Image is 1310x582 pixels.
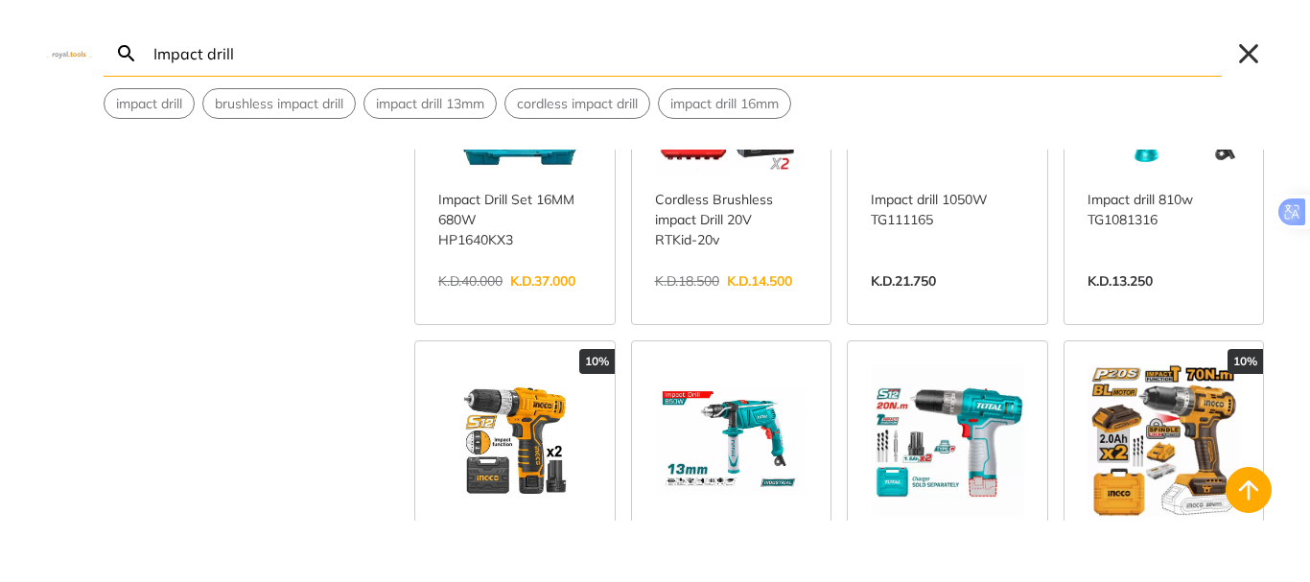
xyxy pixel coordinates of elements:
svg: Search [115,42,138,65]
div: 10% [1228,349,1263,374]
button: Select suggestion: impact drill [105,89,194,118]
span: impact drill [116,94,182,114]
svg: Back to top [1233,475,1264,505]
button: Select suggestion: brushless impact drill [203,89,355,118]
input: Search… [150,31,1222,76]
div: Suggestion: cordless impact drill [504,88,650,119]
span: impact drill 13mm [376,94,484,114]
span: impact drill 16mm [670,94,779,114]
div: Suggestion: impact drill 16mm [658,88,791,119]
div: 10% [579,349,615,374]
div: Suggestion: impact drill 13mm [363,88,497,119]
span: cordless impact drill [517,94,638,114]
button: Back to top [1226,467,1272,513]
div: Suggestion: impact drill [104,88,195,119]
button: Select suggestion: impact drill 13mm [364,89,496,118]
button: Close [1233,38,1264,69]
div: Suggestion: brushless impact drill [202,88,356,119]
button: Select suggestion: cordless impact drill [505,89,649,118]
span: brushless impact drill [215,94,343,114]
img: Close [46,49,92,58]
button: Select suggestion: impact drill 16mm [659,89,790,118]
